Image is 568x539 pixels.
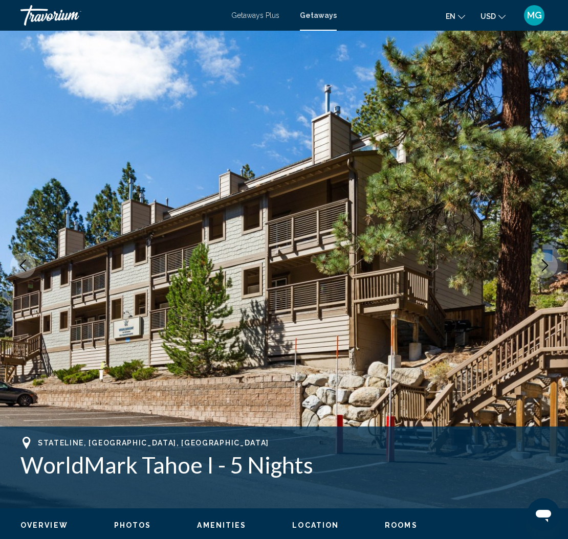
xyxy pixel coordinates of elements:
button: Previous image [10,253,36,278]
button: Change language [446,9,465,24]
span: Photos [114,521,151,529]
button: Amenities [197,521,246,530]
span: Rooms [385,521,418,529]
button: Location [292,521,339,530]
span: USD [480,12,496,20]
a: Getaways [300,11,337,19]
button: Rooms [385,521,418,530]
button: Next image [532,253,558,278]
iframe: Bouton de lancement de la fenêtre de messagerie [527,498,560,531]
span: Location [292,521,339,529]
button: User Menu [521,5,548,26]
span: MG [527,10,542,20]
button: Overview [20,521,68,530]
span: Amenities [197,521,246,529]
a: Getaways Plus [231,11,279,19]
button: Change currency [480,9,506,24]
a: Travorium [20,5,221,26]
span: en [446,12,455,20]
span: Overview [20,521,68,529]
h1: WorldMark Tahoe I - 5 Nights [20,452,548,478]
span: Stateline, [GEOGRAPHIC_DATA], [GEOGRAPHIC_DATA] [38,439,269,447]
button: Photos [114,521,151,530]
